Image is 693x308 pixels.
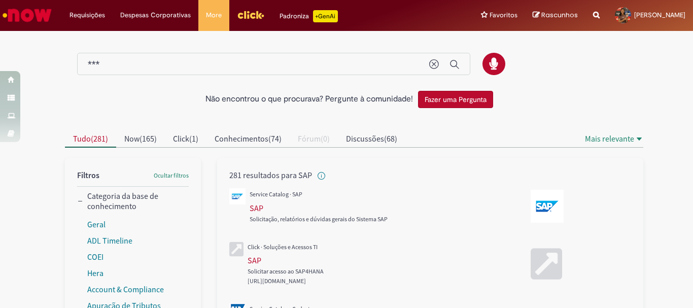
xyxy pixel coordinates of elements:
[490,10,517,20] span: Favoritos
[418,91,493,108] button: Fazer uma Pergunta
[70,10,105,20] span: Requisições
[205,95,413,104] h2: Não encontrou o que procurava? Pergunte à comunidade!
[120,10,191,20] span: Despesas Corporativas
[206,10,222,20] span: More
[634,11,685,19] span: [PERSON_NAME]
[280,10,338,22] div: Padroniza
[533,11,578,20] a: Rascunhos
[313,10,338,22] p: +GenAi
[541,10,578,20] span: Rascunhos
[1,5,53,25] img: ServiceNow
[237,7,264,22] img: click_logo_yellow_360x200.png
